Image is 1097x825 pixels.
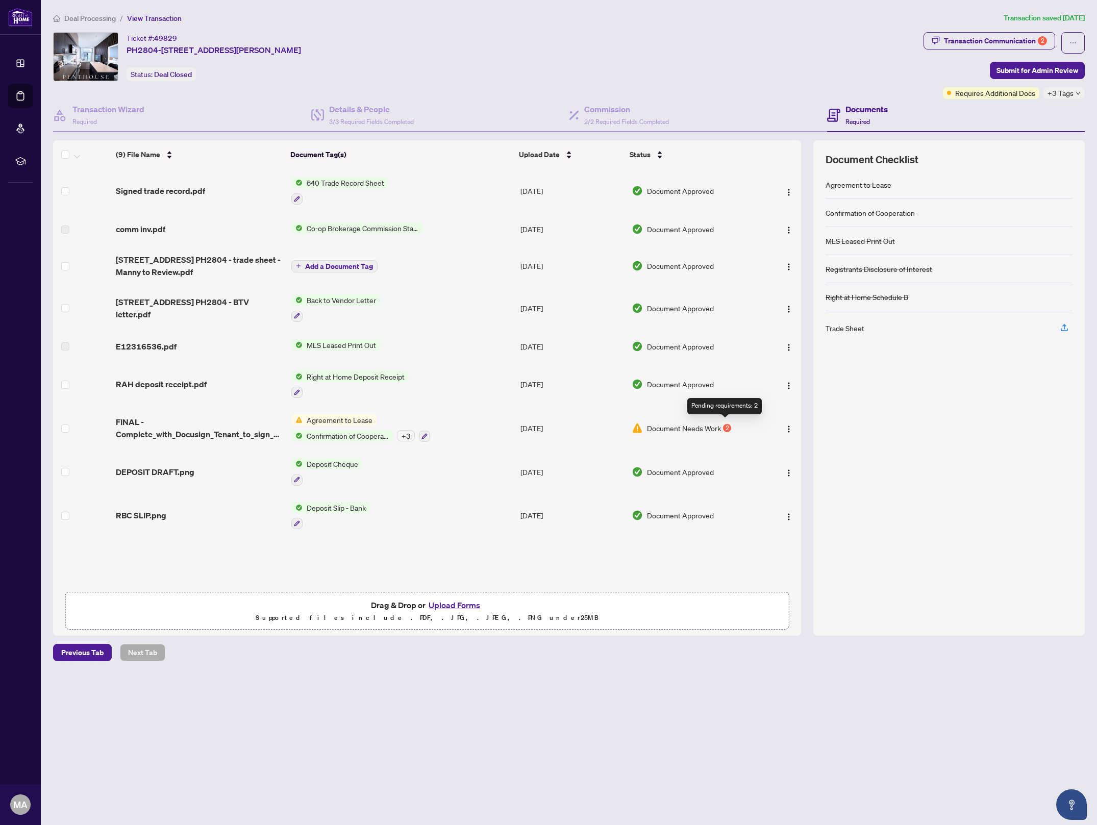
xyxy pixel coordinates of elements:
[303,458,362,469] span: Deposit Cheque
[13,797,28,812] span: MA
[785,226,793,234] img: Logo
[291,414,303,426] img: Status Icon
[632,379,643,390] img: Document Status
[516,450,628,494] td: [DATE]
[291,222,303,234] img: Status Icon
[626,140,760,169] th: Status
[1004,12,1085,24] article: Transaction saved [DATE]
[632,303,643,314] img: Document Status
[584,118,669,126] span: 2/2 Required Fields Completed
[303,414,377,426] span: Agreement to Lease
[826,179,891,190] div: Agreement to Lease
[303,222,423,234] span: Co-op Brokerage Commission Statement
[116,296,283,320] span: [STREET_ADDRESS] PH2804 - BTV letter.pdf
[72,612,782,624] p: Supported files include .PDF, .JPG, .JPEG, .PNG under 25 MB
[826,291,908,303] div: Right at Home Schedule B
[112,140,286,169] th: (9) File Name
[632,466,643,478] img: Document Status
[630,149,651,160] span: Status
[826,322,864,334] div: Trade Sheet
[116,340,177,353] span: E12316536.pdf
[826,235,895,246] div: MLS Leased Print Out
[687,398,762,414] div: Pending requirements: 2
[990,62,1085,79] button: Submit for Admin Review
[1056,789,1087,820] button: Open asap
[116,466,194,478] span: DEPOSIT DRAFT.png
[785,305,793,313] img: Logo
[785,513,793,521] img: Logo
[1038,36,1047,45] div: 2
[826,263,932,274] div: Registrants Disclosure of Interest
[291,414,430,442] button: Status IconAgreement to LeaseStatus IconConfirmation of Cooperation+3
[516,330,628,363] td: [DATE]
[329,103,414,115] h4: Details & People
[397,430,415,441] div: + 3
[53,644,112,661] button: Previous Tab
[291,177,303,188] img: Status Icon
[66,592,788,630] span: Drag & Drop orUpload FormsSupported files include .PDF, .JPG, .JPEG, .PNG under25MB
[72,118,97,126] span: Required
[944,33,1047,49] div: Transaction Communication
[632,223,643,235] img: Document Status
[120,644,165,661] button: Next Tab
[329,118,414,126] span: 3/3 Required Fields Completed
[127,67,196,81] div: Status:
[291,458,303,469] img: Status Icon
[303,294,380,306] span: Back to Vendor Letter
[781,183,797,199] button: Logo
[785,469,793,477] img: Logo
[303,339,380,351] span: MLS Leased Print Out
[426,598,483,612] button: Upload Forms
[1048,87,1074,99] span: +3 Tags
[781,507,797,523] button: Logo
[845,103,888,115] h4: Documents
[647,260,714,271] span: Document Approved
[996,62,1078,79] span: Submit for Admin Review
[955,87,1035,98] span: Requires Additional Docs
[286,140,514,169] th: Document Tag(s)
[154,70,192,79] span: Deal Closed
[305,263,373,270] span: Add a Document Tag
[632,341,643,352] img: Document Status
[781,464,797,480] button: Logo
[8,8,33,27] img: logo
[371,598,483,612] span: Drag & Drop or
[1069,39,1077,46] span: ellipsis
[291,222,423,234] button: Status IconCo-op Brokerage Commission Statement
[516,213,628,245] td: [DATE]
[647,223,714,235] span: Document Approved
[647,422,721,434] span: Document Needs Work
[291,339,380,351] button: Status IconMLS Leased Print Out
[785,188,793,196] img: Logo
[647,466,714,478] span: Document Approved
[53,15,60,22] span: home
[54,33,118,81] img: IMG-E12316536_1.jpg
[116,223,165,235] span: comm inv.pdf
[291,259,378,272] button: Add a Document Tag
[116,509,166,521] span: RBC SLIP.png
[723,424,731,432] div: 2
[291,371,303,382] img: Status Icon
[785,425,793,433] img: Logo
[303,502,370,513] span: Deposit Slip - Bank
[781,258,797,274] button: Logo
[291,502,370,530] button: Status IconDeposit Slip - Bank
[291,339,303,351] img: Status Icon
[647,510,714,521] span: Document Approved
[291,294,303,306] img: Status Icon
[785,382,793,390] img: Logo
[291,430,303,441] img: Status Icon
[781,300,797,316] button: Logo
[516,406,628,450] td: [DATE]
[291,294,380,322] button: Status IconBack to Vendor Letter
[781,420,797,436] button: Logo
[116,149,160,160] span: (9) File Name
[291,177,388,205] button: Status Icon640 Trade Record Sheet
[291,502,303,513] img: Status Icon
[647,303,714,314] span: Document Approved
[785,343,793,352] img: Logo
[516,245,628,286] td: [DATE]
[116,416,283,440] span: FINAL - Complete_with_Docusign_Tenant_to_sign_update.pdf
[291,260,378,272] button: Add a Document Tag
[154,34,177,43] span: 49829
